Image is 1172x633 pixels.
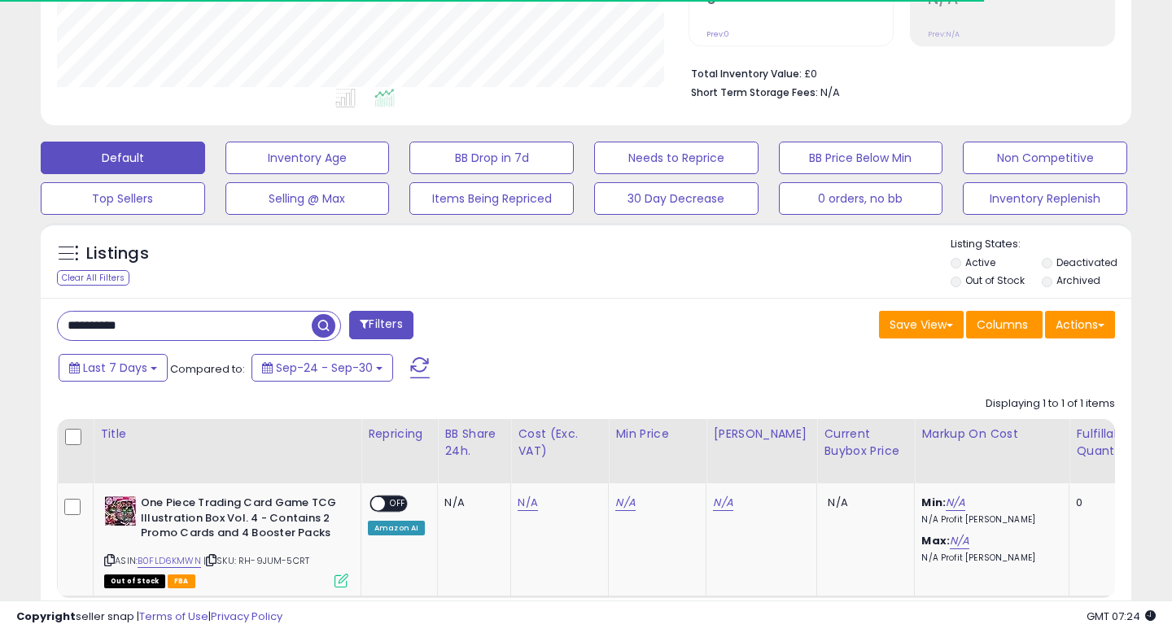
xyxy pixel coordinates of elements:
button: Save View [879,311,964,338]
button: Filters [349,311,413,339]
button: Top Sellers [41,182,205,215]
button: Inventory Age [225,142,390,174]
button: BB Drop in 7d [409,142,574,174]
div: Markup on Cost [921,426,1062,443]
span: Sep-24 - Sep-30 [276,360,373,376]
span: All listings that are currently out of stock and unavailable for purchase on Amazon [104,574,165,588]
img: 61tkJZV639L._SL40_.jpg [104,495,137,526]
p: Listing States: [951,237,1132,252]
a: N/A [950,533,969,549]
div: Min Price [615,426,699,443]
div: Cost (Exc. VAT) [518,426,601,460]
button: Actions [1045,311,1115,338]
div: Amazon AI [368,521,425,535]
button: Non Competitive [963,142,1127,174]
label: Deactivated [1056,255,1117,269]
b: Min: [921,495,946,510]
div: [PERSON_NAME] [713,426,810,443]
button: Items Being Repriced [409,182,574,215]
div: Title [100,426,354,443]
label: Archived [1056,273,1100,287]
h5: Listings [86,242,149,265]
div: Repricing [368,426,431,443]
p: N/A Profit [PERSON_NAME] [921,514,1056,526]
button: 30 Day Decrease [594,182,759,215]
div: seller snap | | [16,609,282,625]
div: 0 [1076,495,1126,510]
p: N/A Profit [PERSON_NAME] [921,552,1056,564]
span: Last 7 Days [83,360,147,376]
b: Max: [921,533,950,548]
div: Clear All Filters [57,270,129,286]
b: One Piece Trading Card Game TCG Illustration Box Vol. 4 - Contains 2 Promo Cards and 4 Booster Packs [141,495,339,545]
button: Sep-24 - Sep-30 [251,354,393,382]
button: Last 7 Days [59,354,168,382]
a: N/A [615,495,635,511]
div: BB Share 24h. [444,426,504,460]
a: B0FLD6KMWN [138,554,201,568]
div: N/A [444,495,498,510]
a: Privacy Policy [211,609,282,624]
label: Active [965,255,995,269]
label: Out of Stock [965,273,1025,287]
div: Displaying 1 to 1 of 1 items [986,396,1115,412]
a: N/A [946,495,965,511]
span: Columns [977,316,1028,333]
span: 2025-10-9 07:24 GMT [1087,609,1156,624]
div: Fulfillable Quantity [1076,426,1132,460]
a: N/A [518,495,537,511]
span: N/A [828,495,847,510]
span: Compared to: [170,361,245,377]
div: Current Buybox Price [824,426,907,460]
strong: Copyright [16,609,76,624]
span: OFF [385,497,411,511]
span: FBA [168,574,195,588]
a: N/A [713,495,732,511]
button: Default [41,142,205,174]
th: The percentage added to the cost of goods (COGS) that forms the calculator for Min & Max prices. [915,419,1069,483]
button: Selling @ Max [225,182,390,215]
button: 0 orders, no bb [779,182,943,215]
a: Terms of Use [139,609,208,624]
button: Inventory Replenish [963,182,1127,215]
button: Columns [966,311,1043,338]
button: Needs to Reprice [594,142,759,174]
span: | SKU: RH-9JUM-5CRT [203,554,309,567]
button: BB Price Below Min [779,142,943,174]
